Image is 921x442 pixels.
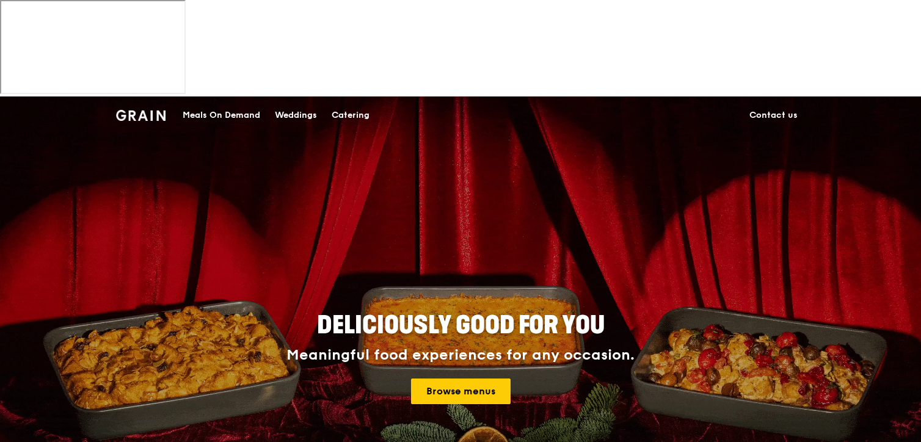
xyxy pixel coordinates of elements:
a: Contact us [742,97,805,134]
span: Deliciously good for you [317,311,605,340]
div: Catering [332,97,369,134]
div: Meaningful food experiences for any occasion. [241,347,680,364]
a: Browse menus [411,379,511,404]
a: GrainGrain [116,96,166,132]
div: Weddings [275,97,317,134]
img: Grain [116,110,166,121]
a: Catering [324,97,377,134]
div: Meals On Demand [183,97,260,134]
a: Weddings [268,97,324,134]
